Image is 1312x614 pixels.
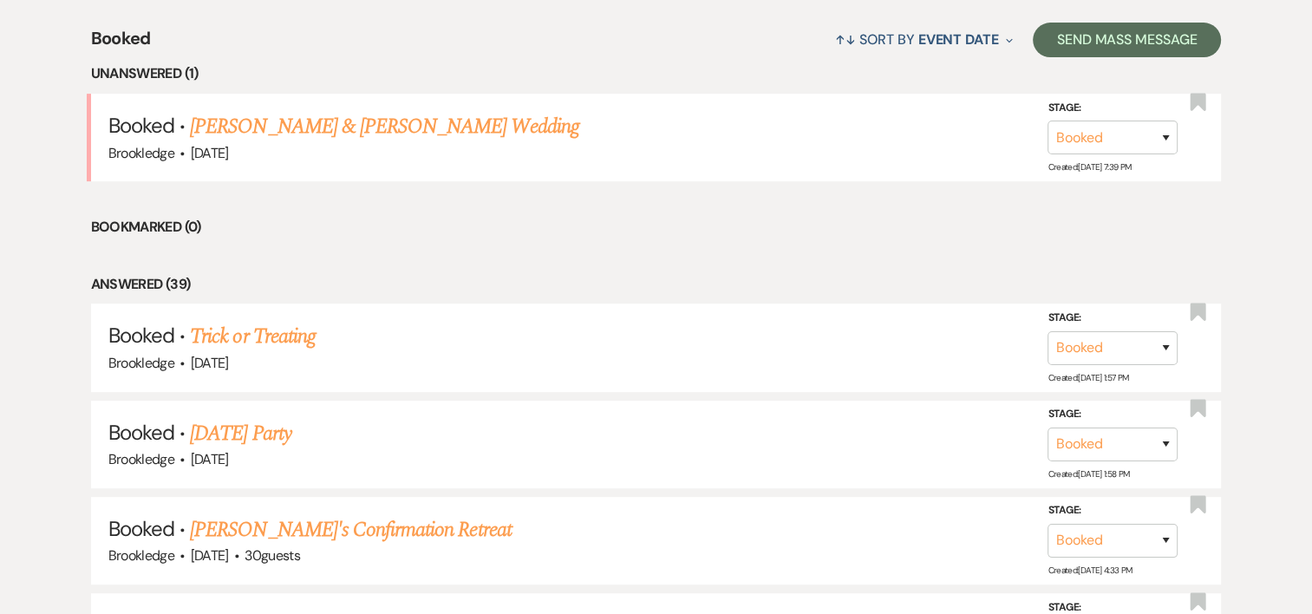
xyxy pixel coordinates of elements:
[108,354,175,372] span: Brookledge
[835,30,856,49] span: ↑↓
[1048,565,1132,576] span: Created: [DATE] 4:33 PM
[190,111,578,142] a: [PERSON_NAME] & [PERSON_NAME] Wedding
[1033,23,1222,57] button: Send Mass Message
[108,450,175,468] span: Brookledge
[108,322,174,349] span: Booked
[1048,405,1178,424] label: Stage:
[190,418,290,449] a: [DATE] Party
[108,546,175,565] span: Brookledge
[108,515,174,542] span: Booked
[1048,309,1178,328] label: Stage:
[91,25,151,62] span: Booked
[190,514,511,545] a: [PERSON_NAME]'s Confirmation Retreat
[191,546,229,565] span: [DATE]
[828,16,1019,62] button: Sort By Event Date
[91,273,1222,296] li: Answered (39)
[1048,501,1178,520] label: Stage:
[108,112,174,139] span: Booked
[91,216,1222,238] li: Bookmarked (0)
[1048,372,1128,383] span: Created: [DATE] 1:57 PM
[108,419,174,446] span: Booked
[245,546,300,565] span: 30 guests
[918,30,999,49] span: Event Date
[191,450,229,468] span: [DATE]
[191,144,229,162] span: [DATE]
[191,354,229,372] span: [DATE]
[91,62,1222,85] li: Unanswered (1)
[1048,99,1178,118] label: Stage:
[1048,468,1129,480] span: Created: [DATE] 1:58 PM
[190,321,316,352] a: Trick or Treating
[1048,161,1131,173] span: Created: [DATE] 7:39 PM
[108,144,175,162] span: Brookledge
